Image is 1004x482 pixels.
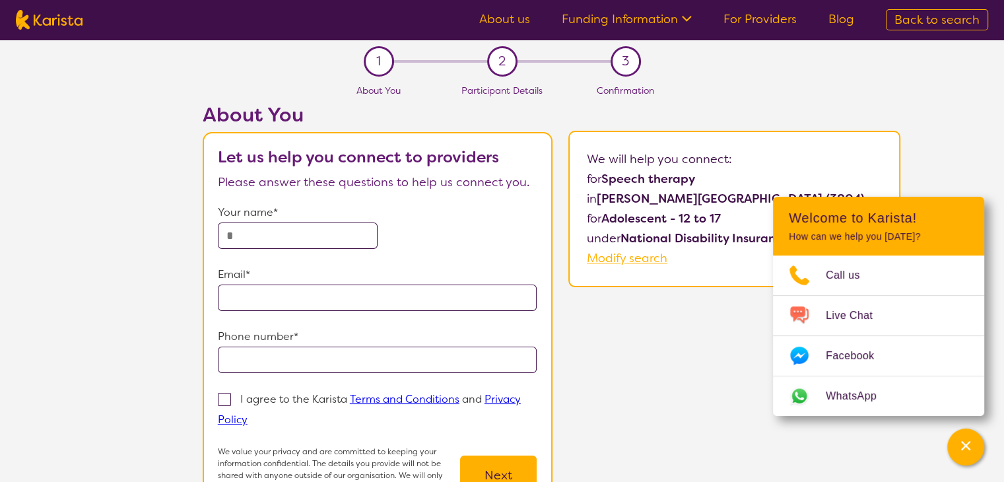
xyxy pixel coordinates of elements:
a: About us [479,11,530,27]
b: Adolescent - 12 to 17 [601,211,721,226]
span: Facebook [826,346,890,366]
a: Back to search [886,9,988,30]
p: under . [587,228,882,248]
b: Let us help you connect to providers [218,147,499,168]
span: WhatsApp [826,386,892,406]
a: Privacy Policy [218,392,521,427]
a: Blog [828,11,854,27]
span: Participant Details [461,85,543,96]
span: About You [356,85,401,96]
span: 3 [622,52,629,71]
p: Your name* [218,203,537,223]
span: 1 [376,52,381,71]
p: We will help you connect: [587,149,882,169]
p: How can we help you [DATE]? [789,231,968,242]
a: Terms and Conditions [350,392,459,406]
img: Karista logo [16,10,83,30]
p: Phone number* [218,327,537,347]
h2: Welcome to Karista! [789,210,968,226]
span: Back to search [894,12,980,28]
p: for [587,169,882,189]
b: Speech therapy [601,171,695,187]
a: For Providers [723,11,797,27]
span: Call us [826,265,876,285]
a: Funding Information [562,11,692,27]
b: National Disability Insurance Scheme (NDIS) [620,230,879,246]
p: in [587,189,882,209]
span: Confirmation [597,85,654,96]
h2: About You [203,103,552,127]
ul: Choose channel [773,256,984,416]
p: Please answer these questions to help us connect you. [218,172,537,192]
b: [PERSON_NAME][GEOGRAPHIC_DATA] (3804) [597,191,865,207]
a: Web link opens in a new tab. [773,376,984,416]
a: Modify search [587,250,667,266]
button: Channel Menu [947,429,984,465]
p: for [587,209,882,228]
span: Live Chat [826,306,888,326]
p: I agree to the Karista and [218,392,521,427]
div: Channel Menu [773,197,984,416]
p: Email* [218,265,537,285]
span: 2 [498,52,506,71]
